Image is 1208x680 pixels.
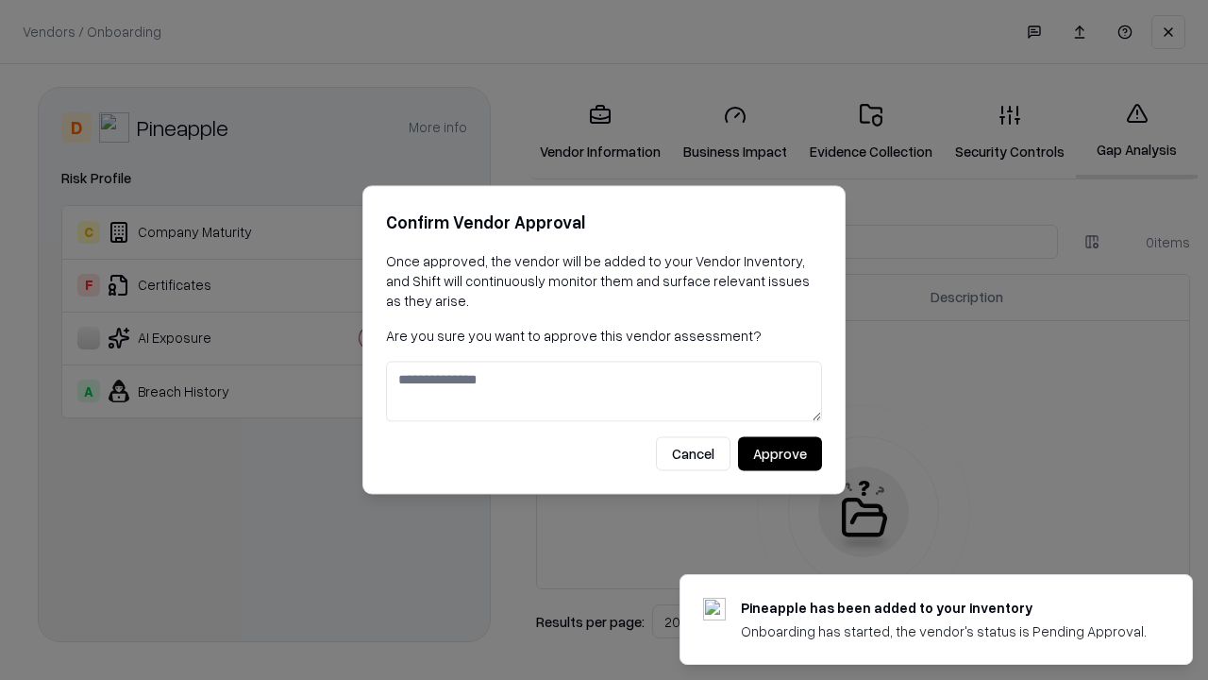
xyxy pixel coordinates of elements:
h2: Confirm Vendor Approval [386,209,822,236]
img: pineappleenergy.com [703,598,726,620]
p: Are you sure you want to approve this vendor assessment? [386,326,822,346]
button: Approve [738,437,822,471]
p: Once approved, the vendor will be added to your Vendor Inventory, and Shift will continuously mon... [386,251,822,311]
div: Pineapple has been added to your inventory [741,598,1147,618]
div: Onboarding has started, the vendor's status is Pending Approval. [741,621,1147,641]
button: Cancel [656,437,730,471]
